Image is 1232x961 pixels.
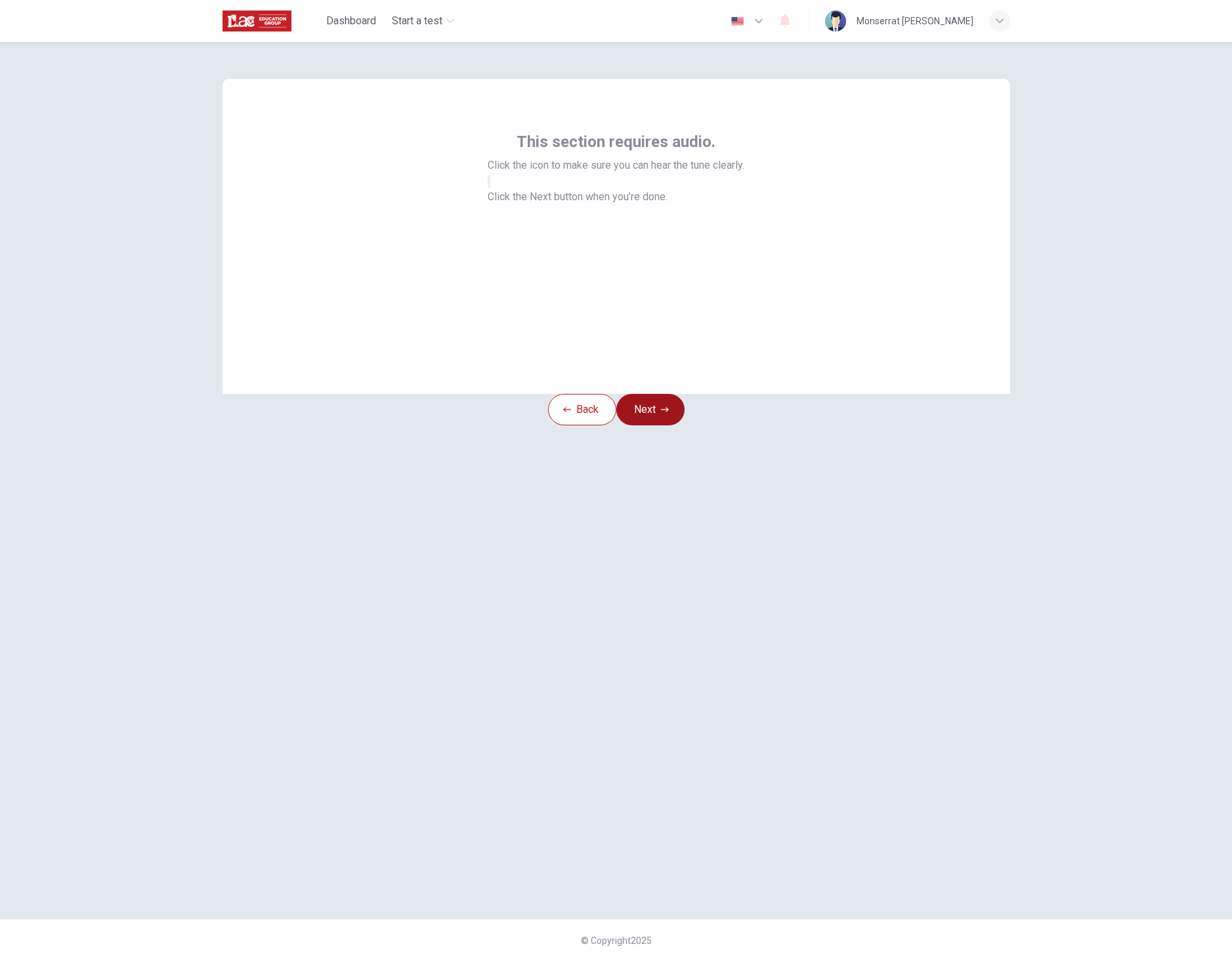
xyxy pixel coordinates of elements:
[581,935,652,946] span: © Copyright 2025
[857,13,973,29] div: Monserrat [PERSON_NAME]
[616,394,685,425] button: Next
[387,9,459,33] button: Start a test
[729,16,746,26] img: en
[488,158,744,173] span: Click the icon to make sure you can hear the tune clearly.
[326,13,376,29] span: Dashboard
[321,9,381,33] button: Dashboard
[825,11,846,32] img: Profile picture
[223,8,291,34] img: ILAC logo
[488,190,668,203] span: Click the Next button when you’re done.
[548,394,616,425] button: Back
[517,131,715,152] span: This section requires audio.
[392,13,442,29] span: Start a test
[223,8,322,34] a: ILAC logo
